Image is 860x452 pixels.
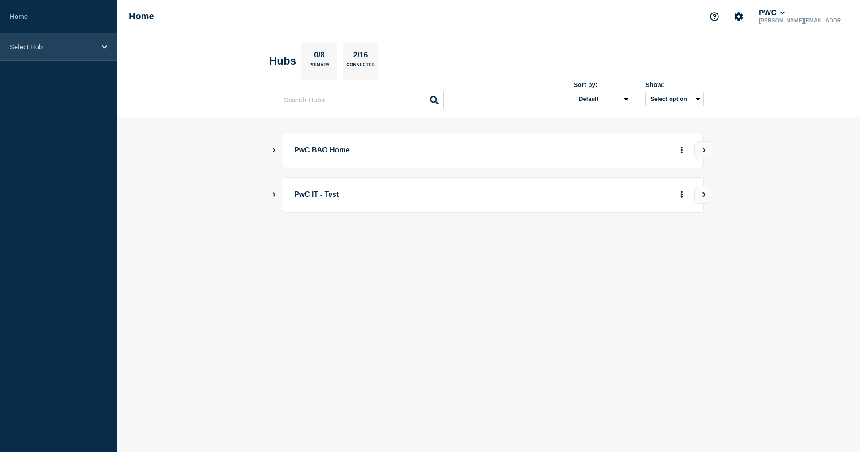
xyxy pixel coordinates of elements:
p: PwC BAO Home [294,142,542,159]
p: Select Hub [10,43,96,51]
p: 2/16 [350,51,371,62]
h2: Hubs [269,55,296,67]
p: 0/8 [311,51,328,62]
div: Sort by: [574,81,632,88]
button: Select option [645,92,704,106]
p: Primary [309,62,330,72]
button: Show Connected Hubs [272,191,276,198]
button: Support [705,7,724,26]
p: [PERSON_NAME][EMAIL_ADDRESS][PERSON_NAME][DOMAIN_NAME] [757,17,850,24]
div: Show: [645,81,704,88]
p: Connected [346,62,374,72]
button: PWC [757,9,787,17]
button: More actions [676,187,688,203]
select: Sort by [574,92,632,106]
button: More actions [676,142,688,159]
button: Show Connected Hubs [272,147,276,154]
button: View [694,186,712,204]
button: View [694,141,712,159]
p: PwC IT - Test [294,187,542,203]
h1: Home [129,11,154,22]
button: Account settings [729,7,748,26]
input: Search Hubs [274,91,444,109]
